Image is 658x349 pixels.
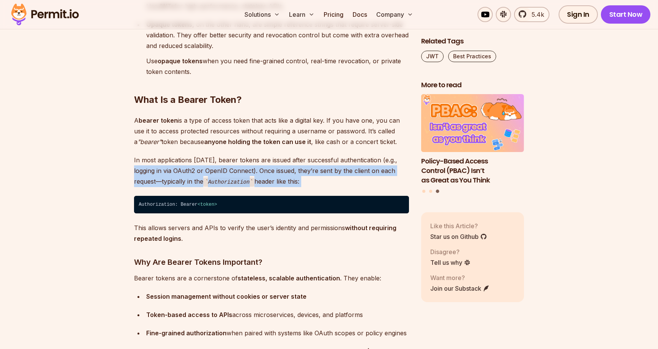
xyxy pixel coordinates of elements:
[134,155,409,187] p: In most applications [DATE], bearer tokens are issued after successful authentication (e.g., logg...
[204,138,311,146] strong: anyone holding the token can use it
[134,63,409,106] h2: What Is a Bearer Token?
[198,202,217,207] span: < >
[134,196,409,213] code: Authorization: Bearer
[421,157,524,185] h3: Policy-Based Access Control (PBAC) Isn’t as Great as You Think
[321,7,347,22] a: Pricing
[200,202,214,207] span: token
[146,56,409,77] p: Use when you need fine-grained control, real-time revocation, or private token contents.
[146,329,227,337] strong: Fine-grained authorization
[421,94,524,185] a: Policy-Based Access Control (PBAC) Isn’t as Great as You ThinkPolicy-Based Access Control (PBAC) ...
[134,223,409,244] p: This allows servers and APIs to verify the user’s identity and permissions .
[203,178,254,187] code: Authorization
[430,247,471,256] p: Disagree?
[238,274,340,282] strong: stateless, scalable authentication
[421,94,524,152] img: Policy-Based Access Control (PBAC) Isn’t as Great as You Think
[146,293,307,300] strong: Session management without cookies or server state
[601,5,651,24] a: Start Now
[139,117,178,124] strong: bearer token
[158,57,203,65] strong: opaque tokens
[527,10,544,19] span: 5.4k
[146,309,409,320] div: across microservices, devices, and platforms
[430,232,487,241] a: Star us on Github
[137,138,161,146] em: "bearer"
[421,51,444,62] a: JWT
[134,115,409,147] p: A is a type of access token that acts like a digital key. If you have one, you can use it to acce...
[430,273,490,282] p: Want more?
[421,94,524,185] li: 3 of 3
[146,328,409,338] div: when paired with systems like OAuth scopes or policy engines
[429,190,432,193] button: Go to slide 2
[421,37,524,46] h2: Related Tags
[430,284,490,293] a: Join our Substack
[8,2,82,27] img: Permit logo
[373,7,416,22] button: Company
[350,7,370,22] a: Docs
[134,256,409,268] h3: Why Are Bearer Tokens Important?
[134,224,396,242] strong: without requiring repeated logins
[430,221,487,231] p: Like this Article?
[421,94,524,194] div: Posts
[421,80,524,90] h2: More to read
[146,311,232,319] strong: Token-based access to APIs
[286,7,318,22] button: Learn
[146,19,409,51] p: , on the other hand, are simple reference strings that require server-side validation. They offer...
[422,190,425,193] button: Go to slide 1
[514,7,549,22] a: 5.4k
[430,258,471,267] a: Tell us why
[448,51,496,62] a: Best Practices
[241,7,283,22] button: Solutions
[134,273,409,283] p: Bearer tokens are a cornerstone of . They enable:
[436,190,439,193] button: Go to slide 3
[559,5,598,24] a: Sign In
